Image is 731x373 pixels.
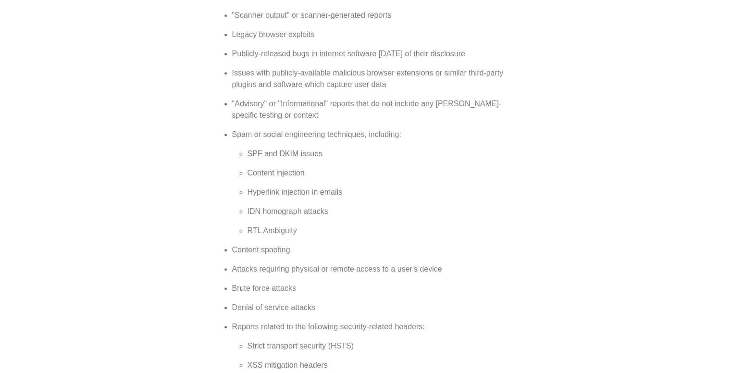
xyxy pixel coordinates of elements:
[232,48,515,60] li: Publicly-released bugs in internet software [DATE] of their disclosure
[232,244,515,256] li: Content spoofing
[232,129,515,236] li: Spam or social engineering techniques, including:
[232,98,515,121] li: "Advisory" or "Informational" reports that do not include any [PERSON_NAME]-specific testing or c...
[248,167,515,179] li: Content injection
[248,206,515,217] li: IDN homograph attacks
[248,225,515,236] li: RTL Ambiguity
[248,340,515,352] li: Strict transport security (HSTS)
[232,29,515,40] li: Legacy browser exploits
[248,148,515,160] li: SPF and DKIM issues
[232,263,515,275] li: Attacks requiring physical or remote access to a user's device
[248,360,515,371] li: XSS mitigation headers
[232,10,515,21] li: "Scanner output" or scanner-generated reports
[248,186,515,198] li: Hyperlink injection in emails
[232,302,515,313] li: Denial of service attacks
[232,283,515,294] li: Brute force attacks
[232,67,515,90] li: Issues with publicly-available malicious browser extensions or similar third-party plugins and so...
